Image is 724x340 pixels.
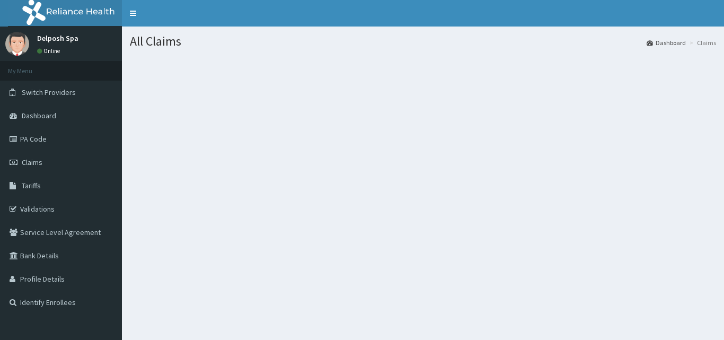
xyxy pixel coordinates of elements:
[647,38,686,47] a: Dashboard
[37,47,63,55] a: Online
[5,32,29,56] img: User Image
[22,111,56,120] span: Dashboard
[22,181,41,190] span: Tariffs
[130,34,716,48] h1: All Claims
[22,88,76,97] span: Switch Providers
[37,34,78,42] p: Delposh Spa
[22,158,42,167] span: Claims
[687,38,716,47] li: Claims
